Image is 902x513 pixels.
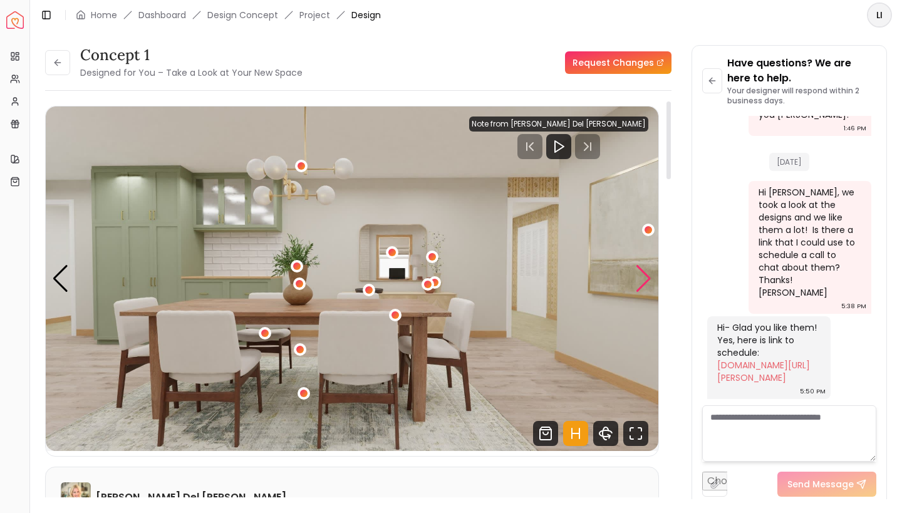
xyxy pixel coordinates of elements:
[565,51,671,74] a: Request Changes
[91,9,117,21] a: Home
[868,4,891,26] span: LI
[844,122,866,135] div: 1:46 PM
[299,9,330,21] a: Project
[6,11,24,29] a: Spacejoy
[563,421,588,446] svg: Hotspots Toggle
[727,86,876,106] p: Your designer will respond within 2 business days.
[138,9,186,21] a: Dashboard
[841,300,866,313] div: 5:38 PM
[6,11,24,29] img: Spacejoy Logo
[635,265,652,293] div: Next slide
[61,482,91,512] img: Tina Martin Del Campo
[867,3,892,28] button: LI
[551,139,566,154] svg: Play
[46,106,658,451] img: Design Render 2
[727,56,876,86] p: Have questions? We are here to help.
[593,421,618,446] svg: 360 View
[759,186,859,299] div: Hi [PERSON_NAME], we took a look at the designs and we like them a lot! Is there a link that I co...
[46,106,658,451] div: 2 / 4
[469,117,648,132] div: Note from [PERSON_NAME] Del [PERSON_NAME]
[80,45,303,65] h3: Concept 1
[351,9,381,21] span: Design
[717,321,818,384] div: Hi- Glad you like them! Yes, here is link to schedule:
[96,490,286,505] h6: [PERSON_NAME] Del [PERSON_NAME]
[80,66,303,79] small: Designed for You – Take a Look at Your New Space
[76,9,381,21] nav: breadcrumb
[533,421,558,446] svg: Shop Products from this design
[623,421,648,446] svg: Fullscreen
[800,385,826,398] div: 5:50 PM
[207,9,278,21] li: Design Concept
[717,359,810,384] a: [DOMAIN_NAME][URL][PERSON_NAME]
[52,265,69,293] div: Previous slide
[769,153,809,171] span: [DATE]
[46,106,658,451] div: Carousel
